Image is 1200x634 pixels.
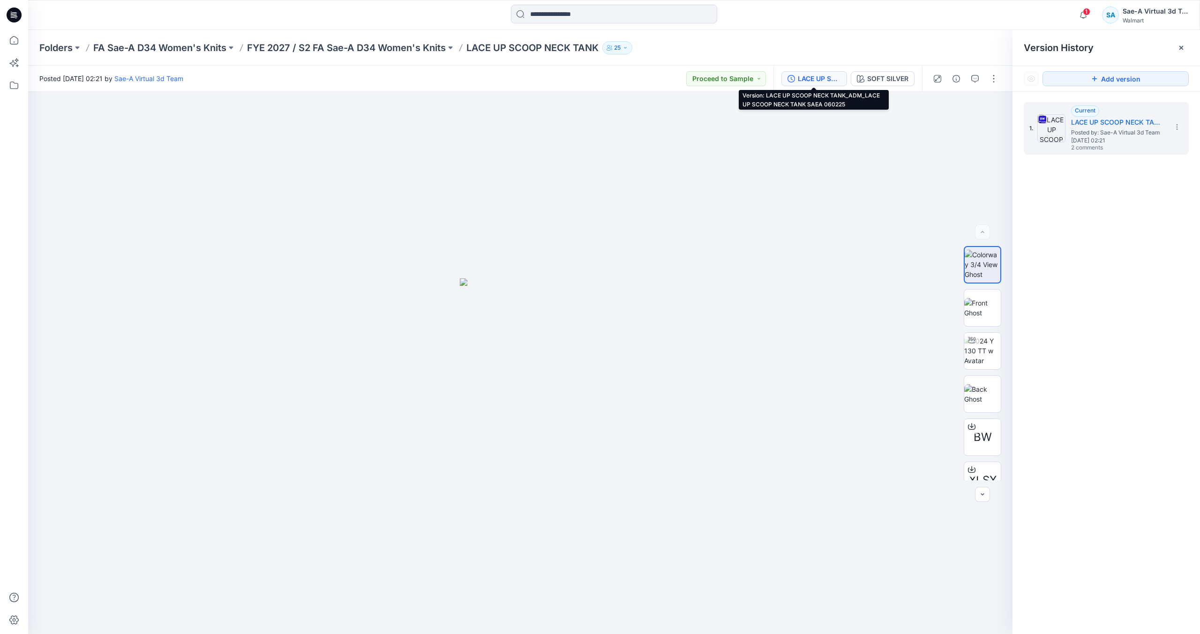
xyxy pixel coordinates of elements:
[867,74,908,84] div: SOFT SILVER
[1075,107,1095,114] span: Current
[949,71,964,86] button: Details
[1071,144,1137,152] span: 2 comments
[247,41,446,54] a: FYE 2027 / S2 FA Sae-A D34 Women's Knits
[1024,71,1039,86] button: Show Hidden Versions
[969,472,997,489] span: XLSX
[1024,42,1094,53] span: Version History
[851,71,915,86] button: SOFT SILVER
[39,74,183,83] span: Posted [DATE] 02:21 by
[1071,137,1165,144] span: [DATE] 02:21
[466,41,599,54] p: LACE UP SCOOP NECK TANK
[602,41,632,54] button: 25
[39,41,73,54] a: Folders
[964,298,1001,318] img: Front Ghost
[1083,8,1090,15] span: 1
[781,71,847,86] button: LACE UP SCOOP NECK TANK_ADM_LACE UP SCOOP NECK TANK SAEA 060225
[93,41,226,54] a: FA Sae-A D34 Women's Knits
[964,384,1001,404] img: Back Ghost
[1029,124,1034,133] span: 1.
[1071,117,1165,128] h5: LACE UP SCOOP NECK TANK_ADM_LACE UP SCOOP NECK TANK SAEA 060225
[1042,71,1189,86] button: Add version
[114,75,183,82] a: Sae-A Virtual 3d Team
[965,250,1000,279] img: Colorway 3/4 View Ghost
[614,43,621,53] p: 25
[1037,114,1065,142] img: LACE UP SCOOP NECK TANK_ADM_LACE UP SCOOP NECK TANK SAEA 060225
[798,74,841,84] div: LACE UP SCOOP NECK TANK_ADM_LACE UP SCOOP NECK TANK SAEA 060225
[1123,17,1188,24] div: Walmart
[1071,128,1165,137] span: Posted by: Sae-A Virtual 3d Team
[1177,44,1185,52] button: Close
[1123,6,1188,17] div: Sae-A Virtual 3d Team
[974,429,992,446] span: BW
[964,336,1001,365] img: 2024 Y 130 TT w Avatar
[1102,7,1119,23] div: SA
